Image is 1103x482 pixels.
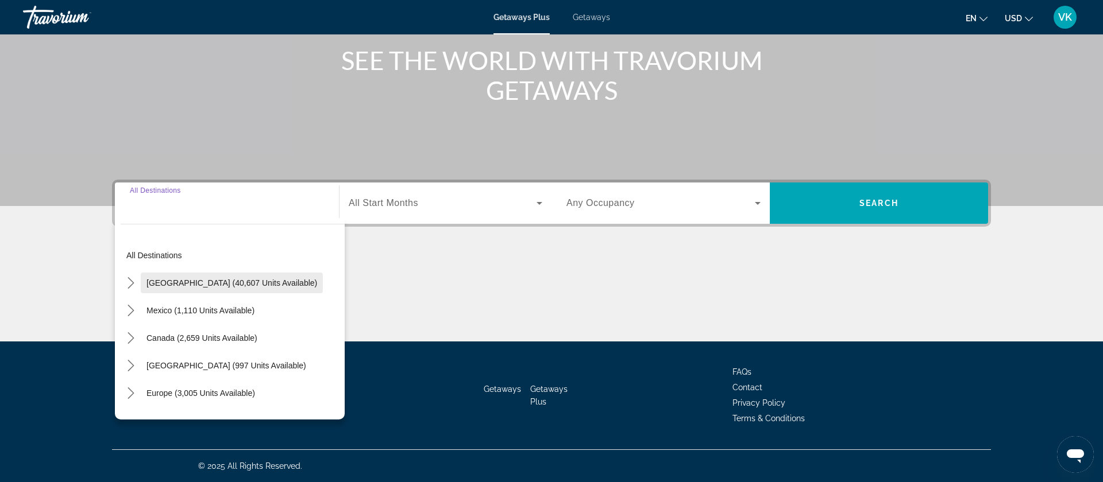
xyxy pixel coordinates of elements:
button: Toggle Caribbean & Atlantic Islands (997 units available) submenu [121,356,141,376]
span: All Start Months [349,198,418,208]
span: USD [1005,14,1022,23]
span: Canada (2,659 units available) [146,333,257,343]
span: VK [1058,11,1072,23]
button: Change language [966,10,988,26]
a: FAQs [732,367,751,376]
span: Any Occupancy [566,198,635,208]
button: Toggle Mexico (1,110 units available) submenu [121,301,141,321]
span: All destinations [126,251,182,260]
span: Search [859,199,898,208]
iframe: Button to launch messaging window [1057,436,1094,473]
a: Privacy Policy [732,398,785,407]
button: Select destination: Caribbean & Atlantic Islands (997 units available) [141,355,312,376]
span: © 2025 All Rights Reserved. [198,461,302,471]
button: Toggle Europe (3,005 units available) submenu [121,383,141,403]
div: Search widget [115,182,988,224]
span: [GEOGRAPHIC_DATA] (40,607 units available) [146,278,317,287]
a: Contact [732,383,762,392]
h1: SEE THE WORLD WITH TRAVORIUM GETAWAYS [336,45,767,105]
button: Select destination: Australia (236 units available) [141,410,260,431]
button: Search [770,182,988,224]
button: User Menu [1050,5,1080,29]
a: Terms & Conditions [732,414,805,423]
span: [GEOGRAPHIC_DATA] (997 units available) [146,361,306,370]
span: en [966,14,977,23]
span: Europe (3,005 units available) [146,388,255,398]
a: Getaways [573,13,610,22]
span: Mexico (1,110 units available) [146,306,254,315]
button: Select destination: United States (40,607 units available) [141,273,323,293]
button: Select destination: Mexico (1,110 units available) [141,300,260,321]
a: Travorium [23,2,138,32]
div: Destination options [115,218,345,419]
button: Select destination: All destinations [121,245,345,266]
a: Getaways Plus [493,13,550,22]
a: Getaways Plus [530,384,568,406]
button: Toggle Canada (2,659 units available) submenu [121,328,141,348]
button: Change currency [1005,10,1033,26]
input: Select destination [130,197,324,211]
a: Getaways [484,384,521,394]
span: All Destinations [130,186,181,194]
button: Select destination: Canada (2,659 units available) [141,328,263,348]
button: Toggle United States (40,607 units available) submenu [121,273,141,293]
button: Select destination: Europe (3,005 units available) [141,383,261,403]
button: Toggle Australia (236 units available) submenu [121,411,141,431]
